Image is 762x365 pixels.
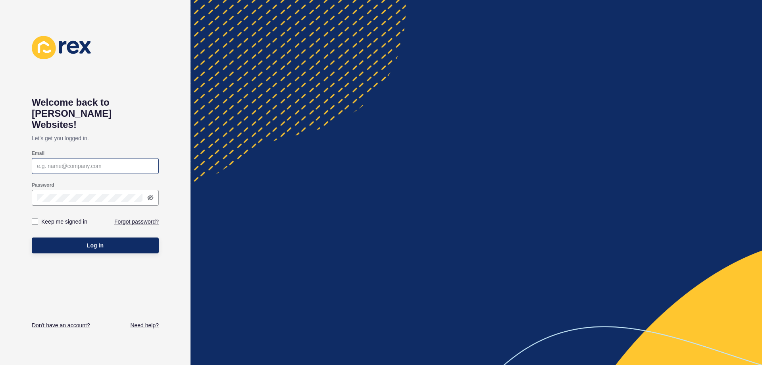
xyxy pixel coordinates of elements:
[32,150,44,156] label: Email
[32,130,159,146] p: Let's get you logged in.
[32,238,159,253] button: Log in
[32,321,90,329] a: Don't have an account?
[32,182,54,188] label: Password
[41,218,87,226] label: Keep me signed in
[130,321,159,329] a: Need help?
[114,218,159,226] a: Forgot password?
[87,241,104,249] span: Log in
[37,162,154,170] input: e.g. name@company.com
[32,97,159,130] h1: Welcome back to [PERSON_NAME] Websites!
